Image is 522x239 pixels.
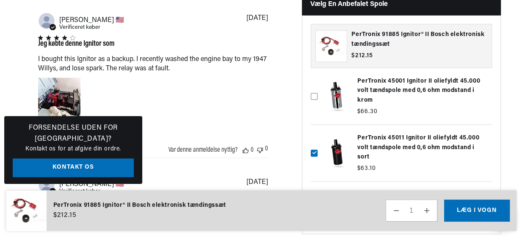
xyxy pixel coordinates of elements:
div: 0 [251,147,254,153]
div: 0 [265,145,268,153]
div: Billede af anmeldelse af Stephen S. den 12. Juni 23 nummer 1 [38,78,80,120]
span: Stephen S. [59,16,124,24]
img: PerTronix 91885 Ignitor® II Bosch elektronisk tændingssæt [6,190,47,231]
span: $212.15 [351,51,373,60]
div: Stem ned [257,145,263,153]
div: PerTronix 91885 Ignitor® II Bosch elektronisk tændingssæt [53,201,226,210]
div: 4 stjerner ud af 5 stjerner [38,36,115,40]
span: Verificeret køber [59,25,100,30]
div: Var denne anmeldelse nyttig? [168,147,238,153]
div: Jeg købte denne Ignitor som [38,40,115,48]
div: [DATE] [246,179,268,186]
p: Kontakt os for at afgive din ordre. [13,145,134,154]
div: [DATE] [246,15,268,22]
h3: Forsendelse uden for [GEOGRAPHIC_DATA]? [13,123,134,145]
button: Læg i vogn [444,200,510,222]
span: $212.15 [53,210,77,220]
div: Stem op [243,147,249,153]
span: Verificeret køber [59,189,100,194]
a: Kontakt os [13,158,134,178]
